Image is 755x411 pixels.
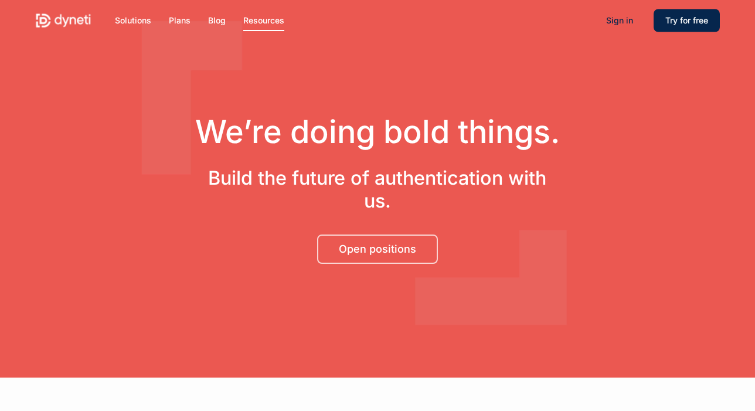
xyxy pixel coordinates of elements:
span: Blog [208,15,226,25]
a: Sign in [594,11,645,30]
a: Plans [169,14,191,27]
a: Try for free [654,14,720,27]
h1: We’re doing bold things. [195,113,560,151]
h3: Build the future of authentication with us. [195,167,560,212]
a: Solutions [115,14,151,27]
span: Open positions [339,243,416,255]
a: Blog [208,14,226,27]
span: Sign in [606,15,633,25]
span: Try for free [665,15,708,25]
span: Solutions [115,15,151,25]
a: Open positions [317,235,438,264]
span: Plans [169,15,191,25]
a: Resources [243,14,284,27]
span: Resources [243,15,284,25]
